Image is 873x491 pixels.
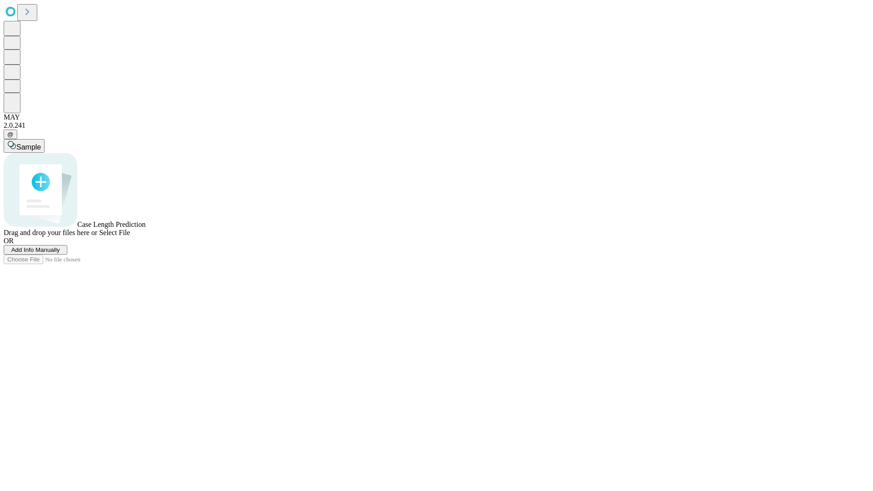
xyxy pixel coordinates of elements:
button: Add Info Manually [4,245,67,255]
span: Sample [16,143,41,151]
div: 2.0.241 [4,121,869,130]
div: MAY [4,113,869,121]
span: @ [7,131,14,138]
span: Drag and drop your files here or [4,229,97,236]
span: OR [4,237,14,245]
button: @ [4,130,17,139]
span: Add Info Manually [11,246,60,253]
span: Select File [99,229,130,236]
button: Sample [4,139,45,153]
span: Case Length Prediction [77,220,145,228]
